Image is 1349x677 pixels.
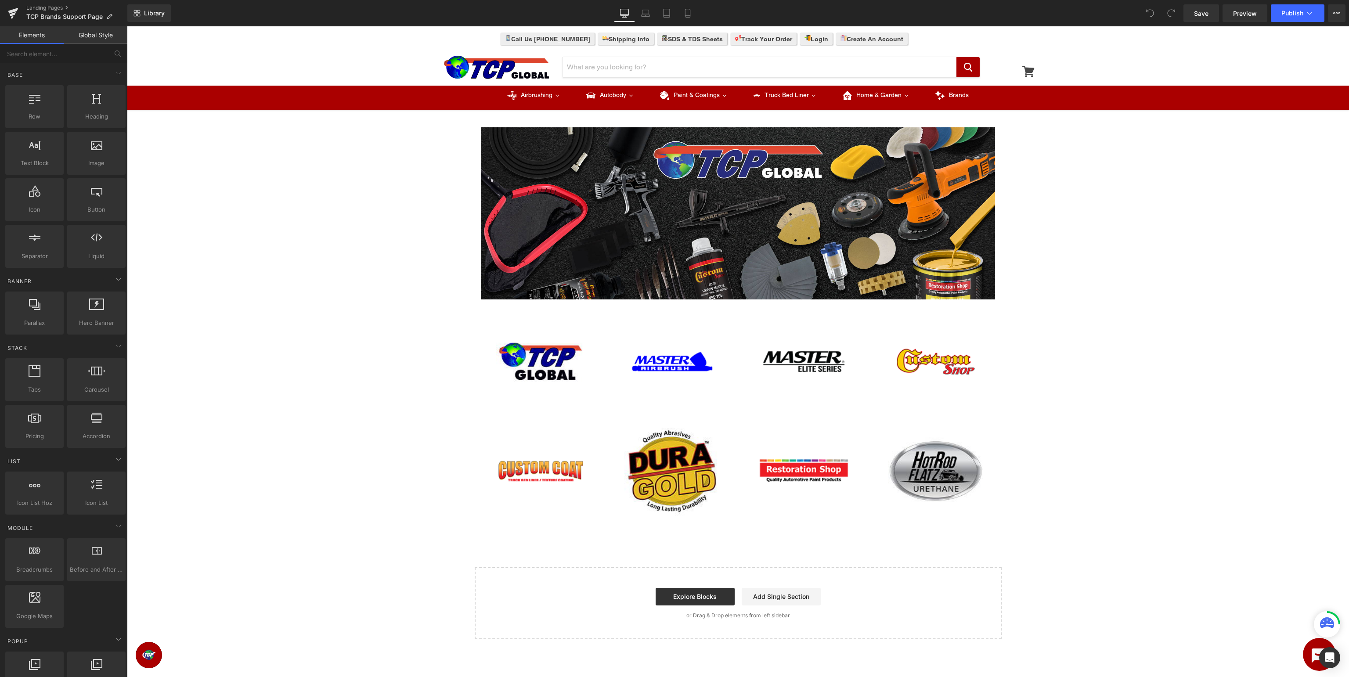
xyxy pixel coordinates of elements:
[446,59,520,81] a: AutobodyAutobody
[70,498,123,508] span: Icon List
[533,65,542,74] img: Paint & Coatings
[547,65,593,73] span: Paint & Coatings
[8,385,61,394] span: Tabs
[64,26,127,44] a: Global Style
[678,9,684,15] img: log-in.svg
[1162,4,1180,22] button: Redo
[367,59,446,81] a: AirbrushingAirbrushing
[70,432,123,441] span: Accordion
[615,562,694,579] a: Add Single Section
[70,158,123,168] span: Image
[795,59,855,81] a: Brands Brands
[729,65,775,73] span: Home & Garden
[709,7,781,18] a: Create An Account
[380,65,390,74] img: Airbrushing
[70,252,123,261] span: Liquid
[1223,4,1267,22] a: Preview
[614,4,635,22] a: Desktop
[8,112,61,121] span: Row
[608,9,614,15] img: destination.svg
[1319,647,1340,668] div: Open Intercom Messenger
[7,457,22,465] span: List
[362,586,861,592] p: or Drag & Drop elements from left sidebar
[70,205,123,214] span: Button
[822,65,842,73] span: Brands
[656,4,677,22] a: Tablet
[8,252,61,261] span: Separator
[530,7,600,18] a: SDS & TDS Sheets
[535,9,541,15] img: checklist.svg
[1194,9,1208,18] span: Save
[144,9,165,17] span: Library
[8,612,61,621] span: Google Maps
[830,31,853,51] button: Search
[8,158,61,168] span: Text Block
[70,385,123,394] span: Carousel
[378,9,384,15] img: smartphone.svg
[1281,10,1303,17] span: Publish
[1141,4,1159,22] button: Undo
[638,65,682,73] span: Truck Bed Liner
[520,59,613,81] a: Paint & CoatingsPaint & Coatings
[627,66,633,72] img: Truck Bed Liner
[8,498,61,508] span: Icon List Hoz
[7,524,34,532] span: Module
[716,65,725,74] img: Home & Garden
[1233,9,1257,18] span: Preview
[1271,4,1324,22] button: Publish
[635,4,656,22] a: Laptop
[673,7,706,18] a: Login
[459,65,469,74] img: Autobody
[8,432,61,441] span: Pricing
[7,344,28,352] span: Stack
[26,4,127,11] a: Landing Pages
[529,562,608,579] a: Explore Blocks
[70,565,123,574] span: Before and After Images
[8,205,61,214] span: Icon
[714,9,720,15] img: clipboard.svg
[394,65,426,73] span: Airbrushing
[471,7,527,18] a: Shipping Info
[70,318,123,328] span: Hero Banner
[677,4,698,22] a: Mobile
[127,4,171,22] a: New Library
[374,7,468,18] a: Call Us [PHONE_NUMBER]
[70,112,123,121] span: Heading
[703,59,795,81] a: Home & GardenHome & Garden
[9,616,35,642] iframe: Button to open loyalty program pop-up
[7,637,29,645] span: Popup
[1328,4,1345,22] button: More
[7,71,24,79] span: Base
[7,277,32,285] span: Banner
[476,9,482,15] img: delivery-truck_4009be93-b750-4772-8b50-7d9b6cf6188a.svg
[604,7,670,18] a: Track Your Order
[436,31,830,51] input: Search
[808,65,818,74] img: Brands
[8,318,61,328] span: Parallax
[613,59,703,81] a: Truck Bed LinerTruck Bed Liner
[26,13,103,20] span: TCP Brands Support Page
[473,65,499,73] span: Autobody
[8,565,61,574] span: Breadcrumbs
